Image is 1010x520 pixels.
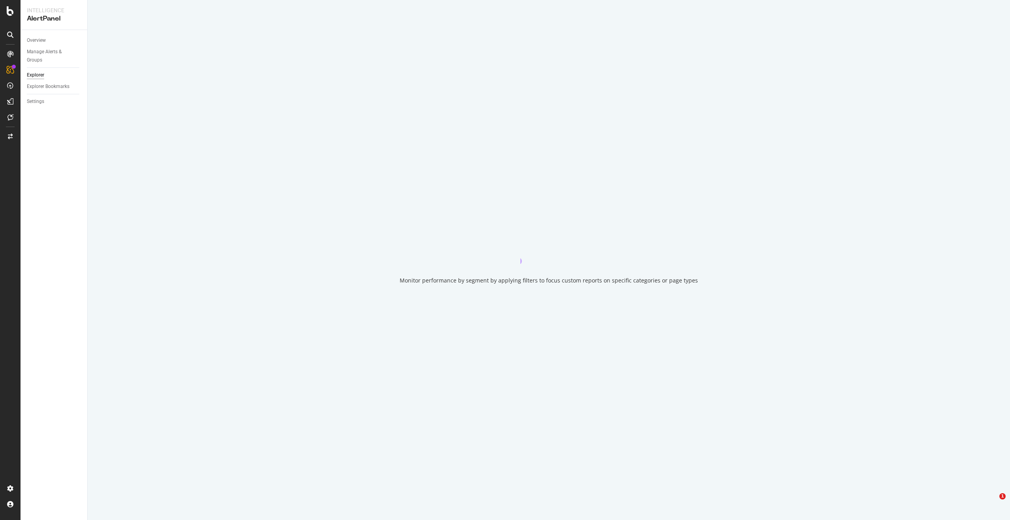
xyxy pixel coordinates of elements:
[27,82,82,91] a: Explorer Bookmarks
[983,493,1002,512] iframe: Intercom live chat
[520,236,577,264] div: animation
[27,48,82,64] a: Manage Alerts & Groups
[27,14,81,23] div: AlertPanel
[27,97,82,106] a: Settings
[400,277,698,284] div: Monitor performance by segment by applying filters to focus custom reports on specific categories...
[27,71,82,79] a: Explorer
[27,48,74,64] div: Manage Alerts & Groups
[999,493,1006,499] span: 1
[27,82,69,91] div: Explorer Bookmarks
[27,71,44,79] div: Explorer
[27,97,44,106] div: Settings
[27,36,82,45] a: Overview
[27,36,46,45] div: Overview
[27,6,81,14] div: Intelligence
